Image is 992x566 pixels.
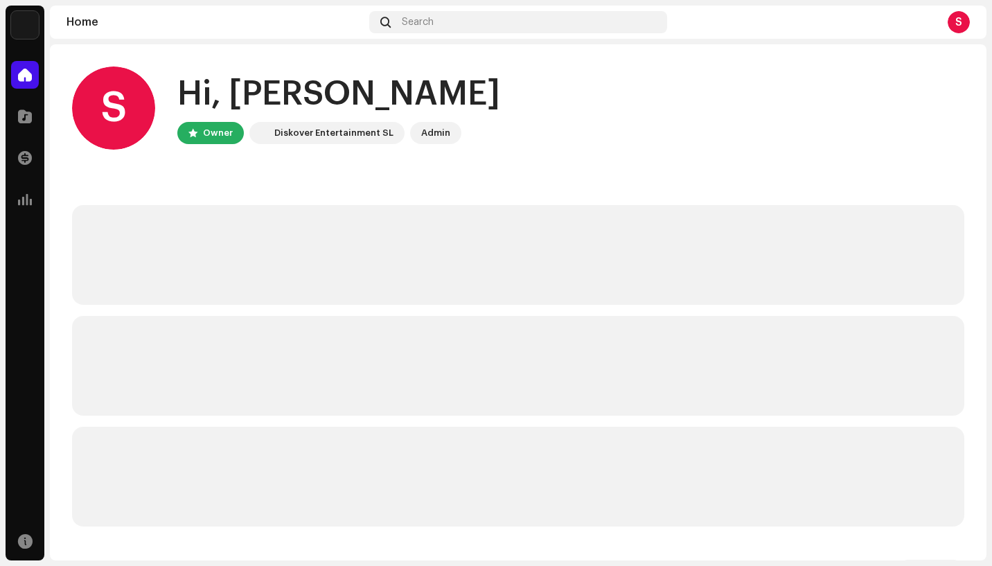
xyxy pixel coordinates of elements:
[948,11,970,33] div: S
[11,11,39,39] img: 297a105e-aa6c-4183-9ff4-27133c00f2e2
[252,125,269,141] img: 297a105e-aa6c-4183-9ff4-27133c00f2e2
[72,67,155,150] div: S
[421,125,450,141] div: Admin
[67,17,364,28] div: Home
[177,72,500,116] div: Hi, [PERSON_NAME]
[402,17,434,28] span: Search
[203,125,233,141] div: Owner
[274,125,393,141] div: Diskover Entertainment SL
